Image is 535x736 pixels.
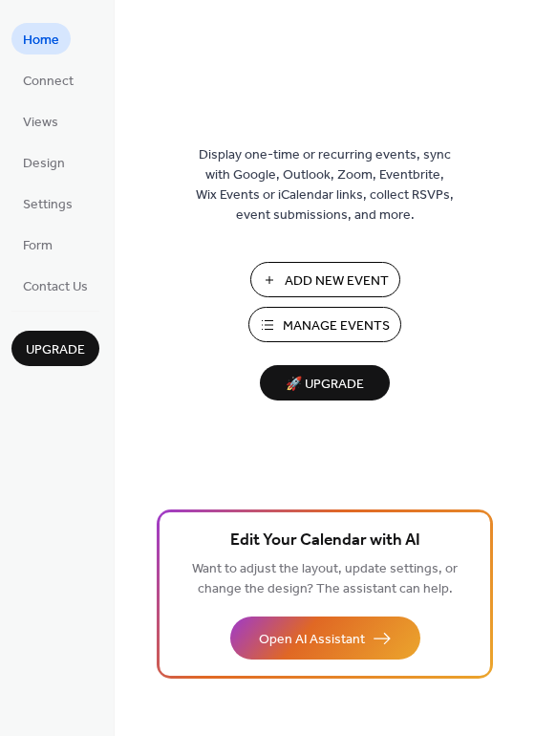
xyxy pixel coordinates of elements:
[11,146,76,178] a: Design
[259,630,365,650] span: Open AI Assistant
[192,556,458,602] span: Want to adjust the layout, update settings, or change the design? The assistant can help.
[11,270,99,301] a: Contact Us
[230,617,420,660] button: Open AI Assistant
[23,31,59,51] span: Home
[23,154,65,174] span: Design
[271,372,378,398] span: 🚀 Upgrade
[11,187,84,219] a: Settings
[11,23,71,54] a: Home
[11,228,64,260] a: Form
[250,262,400,297] button: Add New Event
[23,277,88,297] span: Contact Us
[11,64,85,96] a: Connect
[248,307,401,342] button: Manage Events
[23,72,74,92] span: Connect
[11,105,70,137] a: Views
[23,113,58,133] span: Views
[230,528,420,554] span: Edit Your Calendar with AI
[283,316,390,336] span: Manage Events
[196,145,454,226] span: Display one-time or recurring events, sync with Google, Outlook, Zoom, Eventbrite, Wix Events or ...
[26,340,85,360] span: Upgrade
[260,365,390,400] button: 🚀 Upgrade
[23,236,53,256] span: Form
[11,331,99,366] button: Upgrade
[23,195,73,215] span: Settings
[285,271,389,292] span: Add New Event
